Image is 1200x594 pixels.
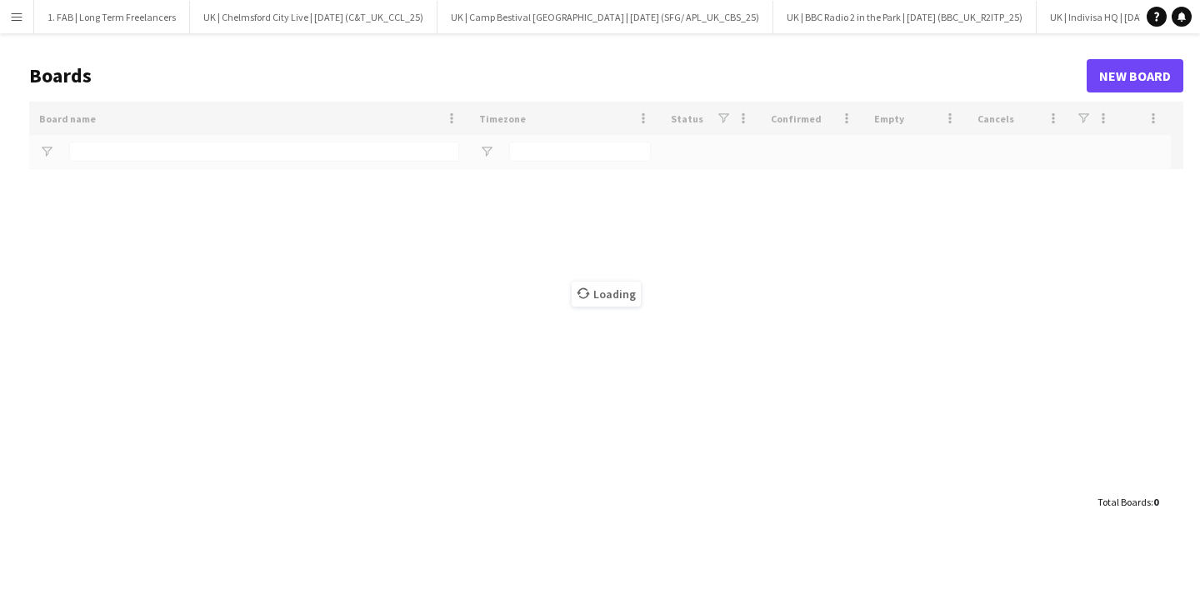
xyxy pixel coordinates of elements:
button: UK | Chelmsford City Live | [DATE] (C&T_UK_CCL_25) [190,1,437,33]
span: Loading [572,282,641,307]
button: UK | Camp Bestival [GEOGRAPHIC_DATA] | [DATE] (SFG/ APL_UK_CBS_25) [437,1,773,33]
div: : [1097,486,1158,518]
h1: Boards [29,63,1087,88]
a: New Board [1087,59,1183,92]
button: 1. FAB | Long Term Freelancers [34,1,190,33]
button: UK | BBC Radio 2 in the Park | [DATE] (BBC_UK_R2ITP_25) [773,1,1037,33]
span: 0 [1153,496,1158,508]
span: Total Boards [1097,496,1151,508]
